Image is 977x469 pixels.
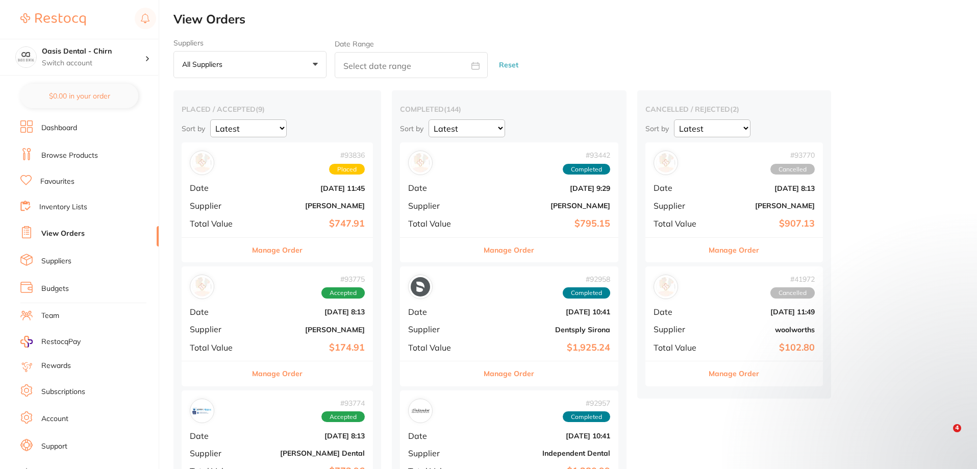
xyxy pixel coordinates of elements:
a: Subscriptions [41,387,85,397]
span: # 92958 [563,275,610,283]
b: Independent Dental [481,449,610,457]
span: Total Value [654,219,705,228]
b: Dentsply Sirona [481,326,610,334]
span: Placed [329,164,365,175]
b: $747.91 [254,218,365,229]
span: Total Value [190,219,245,228]
p: Sort by [182,124,205,133]
b: [PERSON_NAME] [713,202,815,210]
span: Date [408,307,473,316]
h2: View Orders [173,12,977,27]
b: $174.91 [254,342,365,353]
span: Supplier [190,449,245,458]
span: # 92957 [563,399,610,407]
span: Accepted [321,287,365,299]
span: Completed [563,287,610,299]
span: Supplier [654,201,705,210]
span: Total Value [408,219,473,228]
b: [DATE] 11:45 [254,184,365,192]
a: Suppliers [41,256,71,266]
a: Rewards [41,361,71,371]
span: Date [408,431,473,440]
h4: Oasis Dental - Chirn [42,46,145,57]
b: [PERSON_NAME] [254,202,365,210]
p: All suppliers [182,60,227,69]
button: Manage Order [484,361,534,386]
span: Date [190,431,245,440]
span: # 93770 [770,151,815,159]
span: Supplier [408,201,473,210]
a: Browse Products [41,151,98,161]
span: Total Value [190,343,245,352]
b: $795.15 [481,218,610,229]
iframe: Intercom live chat [932,424,957,449]
img: Dentsply Sirona [411,277,430,297]
span: Date [190,307,245,316]
img: RestocqPay [20,336,33,348]
span: Accepted [321,411,365,423]
input: Select date range [335,52,488,78]
a: View Orders [41,229,85,239]
span: Supplier [190,201,245,210]
a: Inventory Lists [39,202,87,212]
h2: completed ( 144 ) [400,105,618,114]
span: Completed [563,164,610,175]
img: Henry Schein Halas [411,153,430,172]
h2: placed / accepted ( 9 ) [182,105,373,114]
img: Restocq Logo [20,13,86,26]
a: Restocq Logo [20,8,86,31]
a: Dashboard [41,123,77,133]
img: Henry Schein Halas [192,153,212,172]
img: Oasis Dental - Chirn [16,47,36,67]
span: Date [654,183,705,192]
p: Sort by [645,124,669,133]
label: Date Range [335,40,374,48]
button: $0.00 in your order [20,84,138,108]
span: # 93774 [321,399,365,407]
button: Manage Order [252,361,303,386]
b: [DATE] 8:13 [713,184,815,192]
a: Account [41,414,68,424]
b: $907.13 [713,218,815,229]
span: Supplier [408,449,473,458]
span: Supplier [408,325,473,334]
b: woolworths [713,326,815,334]
label: Suppliers [173,39,327,47]
button: Manage Order [252,238,303,262]
span: Total Value [654,343,705,352]
a: RestocqPay [20,336,81,348]
button: Manage Order [709,361,759,386]
span: # 93836 [329,151,365,159]
b: [DATE] 10:41 [481,308,610,316]
h2: cancelled / rejected ( 2 ) [645,105,823,114]
div: Adam Dental#93775AcceptedDate[DATE] 8:13Supplier[PERSON_NAME]Total Value$174.91Manage Order [182,266,373,386]
span: Completed [563,411,610,423]
b: [PERSON_NAME] [481,202,610,210]
b: [PERSON_NAME] [254,326,365,334]
span: Cancelled [770,164,815,175]
a: Budgets [41,284,69,294]
iframe: Intercom notifications message [768,226,972,421]
span: Date [408,183,473,192]
b: [DATE] 8:13 [254,432,365,440]
span: RestocqPay [41,337,81,347]
b: $102.80 [713,342,815,353]
span: Total Value [408,343,473,352]
b: [DATE] 10:41 [481,432,610,440]
b: $1,925.24 [481,342,610,353]
img: Erskine Dental [192,401,212,421]
button: Reset [496,52,521,79]
button: Manage Order [484,238,534,262]
p: Sort by [400,124,423,133]
img: Independent Dental [411,401,430,421]
b: [DATE] 8:13 [254,308,365,316]
span: Date [190,183,245,192]
div: Henry Schein Halas#93836PlacedDate[DATE] 11:45Supplier[PERSON_NAME]Total Value$747.91Manage Order [182,142,373,262]
span: Supplier [654,325,705,334]
span: 4 [953,424,961,432]
button: All suppliers [173,51,327,79]
a: Favourites [40,177,74,187]
b: [PERSON_NAME] Dental [254,449,365,457]
button: Manage Order [709,238,759,262]
img: woolworths [656,277,675,297]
